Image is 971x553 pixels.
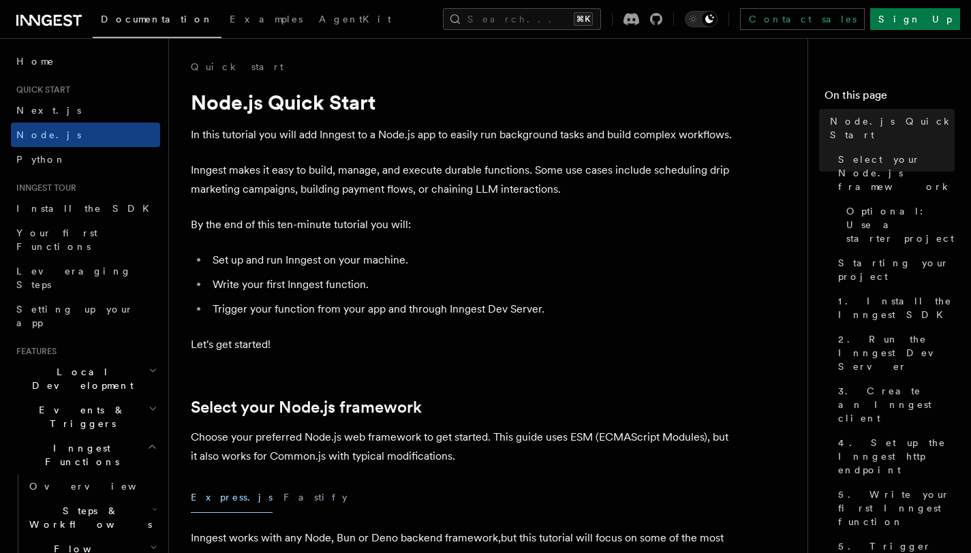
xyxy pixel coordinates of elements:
[11,365,149,392] span: Local Development
[311,4,399,37] a: AgentKit
[319,14,391,25] span: AgentKit
[191,398,422,417] a: Select your Node.js framework
[24,504,152,531] span: Steps & Workflows
[685,11,718,27] button: Toggle dark mode
[11,346,57,357] span: Features
[838,256,955,283] span: Starting your project
[11,196,160,221] a: Install the SDK
[191,215,736,234] p: By the end of this ten-minute tutorial you will:
[101,14,213,25] span: Documentation
[283,482,348,513] button: Fastify
[221,4,311,37] a: Examples
[11,221,160,259] a: Your first Functions
[11,123,160,147] a: Node.js
[11,441,147,469] span: Inngest Functions
[11,183,76,193] span: Inngest tour
[16,105,81,116] span: Next.js
[841,199,955,251] a: Optional: Use a starter project
[191,482,273,513] button: Express.js
[740,8,865,30] a: Contact sales
[838,384,955,425] span: 3. Create an Inngest client
[209,251,736,270] li: Set up and run Inngest on your machine.
[24,499,160,537] button: Steps & Workflows
[16,129,81,140] span: Node.js
[833,430,955,482] a: 4. Set up the Inngest http endpoint
[191,161,736,199] p: Inngest makes it easy to build, manage, and execute durable functions. Some use cases include sch...
[16,227,97,252] span: Your first Functions
[830,114,955,142] span: Node.js Quick Start
[93,4,221,38] a: Documentation
[838,488,955,528] span: 5. Write your first Inngest function
[443,8,601,30] button: Search...⌘K
[870,8,960,30] a: Sign Up
[838,332,955,373] span: 2. Run the Inngest Dev Server
[209,300,736,319] li: Trigger your function from your app and through Inngest Dev Server.
[11,98,160,123] a: Next.js
[191,125,736,144] p: In this tutorial you will add Inngest to a Node.js app to easily run background tasks and build c...
[24,474,160,499] a: Overview
[574,12,593,26] kbd: ⌘K
[191,60,283,74] a: Quick start
[824,109,955,147] a: Node.js Quick Start
[191,428,736,466] p: Choose your preferred Node.js web framework to get started. This guide uses ESM (ECMAScript Modul...
[11,84,70,95] span: Quick start
[191,335,736,354] p: Let's get started!
[824,87,955,109] h4: On this page
[209,275,736,294] li: Write your first Inngest function.
[11,403,149,430] span: Events & Triggers
[16,203,157,214] span: Install the SDK
[838,294,955,321] span: 1. Install the Inngest SDK
[11,49,160,74] a: Home
[833,147,955,199] a: Select your Node.js framework
[11,398,160,436] button: Events & Triggers
[11,436,160,474] button: Inngest Functions
[833,482,955,534] a: 5. Write your first Inngest function
[11,360,160,398] button: Local Development
[29,481,170,492] span: Overview
[846,204,955,245] span: Optional: Use a starter project
[191,90,736,114] h1: Node.js Quick Start
[11,259,160,297] a: Leveraging Steps
[833,251,955,289] a: Starting your project
[838,153,955,193] span: Select your Node.js framework
[16,154,66,165] span: Python
[11,297,160,335] a: Setting up your app
[230,14,303,25] span: Examples
[16,54,55,68] span: Home
[833,289,955,327] a: 1. Install the Inngest SDK
[11,147,160,172] a: Python
[833,379,955,430] a: 3. Create an Inngest client
[833,327,955,379] a: 2. Run the Inngest Dev Server
[838,436,955,477] span: 4. Set up the Inngest http endpoint
[16,266,132,290] span: Leveraging Steps
[16,304,134,328] span: Setting up your app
